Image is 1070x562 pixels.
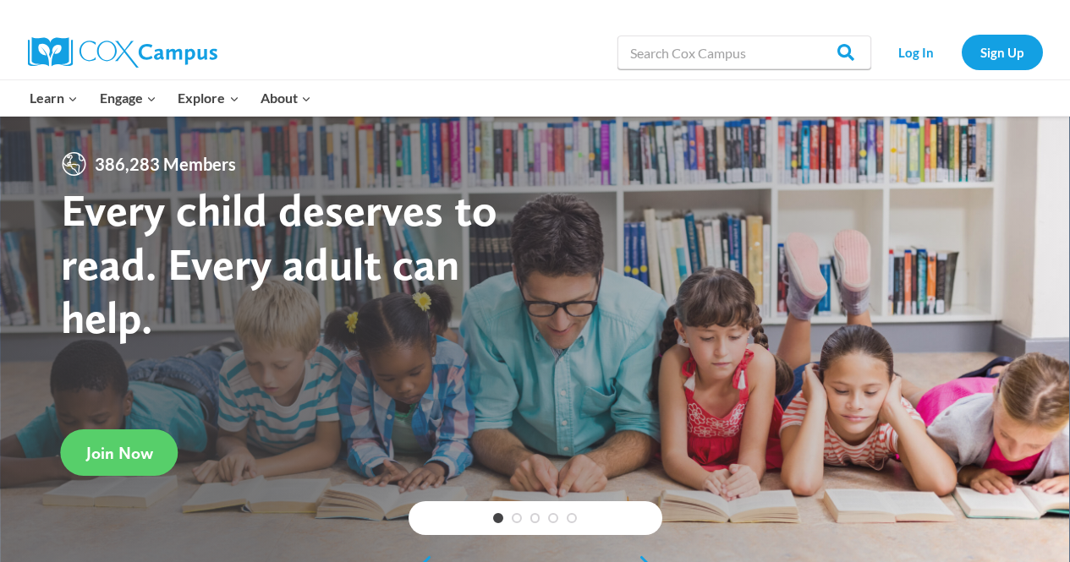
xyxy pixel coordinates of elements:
nav: Primary Navigation [19,80,322,116]
span: About [261,87,311,109]
span: Engage [100,87,156,109]
a: 2 [512,513,522,523]
strong: Every child deserves to read. Every adult can help. [61,183,497,344]
a: 1 [493,513,503,523]
a: Join Now [61,429,178,476]
nav: Secondary Navigation [880,35,1043,69]
a: 5 [567,513,577,523]
img: Cox Campus [28,37,217,68]
a: 3 [530,513,540,523]
span: 386,283 Members [88,150,243,177]
a: Sign Up [962,35,1043,69]
input: Search Cox Campus [617,35,871,69]
span: Learn [30,87,78,109]
span: Join Now [86,443,153,463]
a: 4 [548,513,558,523]
a: Log In [880,35,953,69]
span: Explore [178,87,239,109]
